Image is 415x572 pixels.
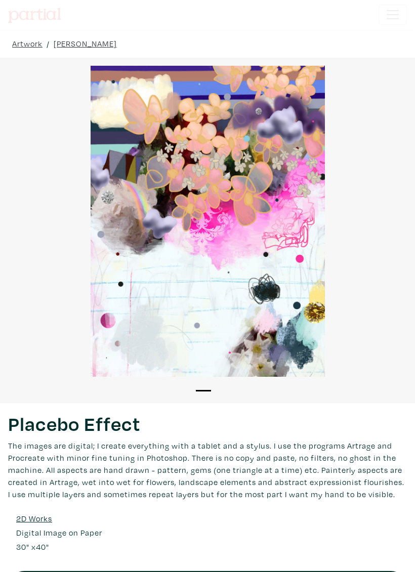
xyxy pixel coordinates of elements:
[47,37,50,50] span: /
[8,411,407,435] h1: Placebo Effect
[16,512,52,524] a: 2D Works
[54,37,117,50] a: [PERSON_NAME]
[16,526,102,539] a: Digital Image on Paper
[16,541,49,553] div: " x "
[196,390,211,391] button: 1 of 1
[16,542,26,552] span: 30
[12,37,43,50] a: Artwork
[36,542,46,552] span: 40
[16,513,52,523] u: 2D Works
[379,5,407,25] button: Toggle navigation
[8,439,407,500] p: The images are digital; I create everything with a tablet and a stylus. I use the programs Artrag...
